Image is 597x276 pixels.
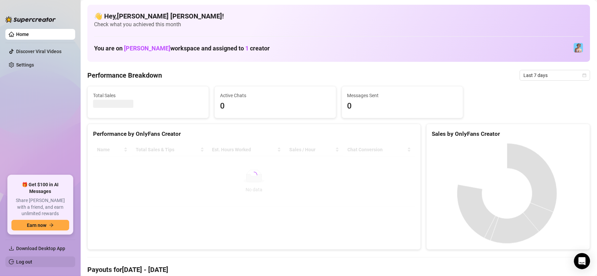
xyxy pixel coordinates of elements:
a: Home [16,32,29,37]
button: Earn nowarrow-right [11,220,69,231]
span: Last 7 days [524,70,586,80]
a: Discover Viral Videos [16,49,61,54]
span: Earn now [27,223,46,228]
span: Active Chats [220,92,330,99]
img: Vanessa [574,43,583,52]
span: arrow-right [49,223,54,228]
span: 1 [245,45,249,52]
div: Open Intercom Messenger [574,253,590,269]
span: Messages Sent [347,92,458,99]
span: loading [251,172,257,179]
span: Share [PERSON_NAME] with a friend, and earn unlimited rewards [11,197,69,217]
span: Total Sales [93,92,203,99]
h4: Payouts for [DATE] - [DATE] [87,265,590,274]
span: calendar [583,73,587,77]
span: 0 [220,100,330,113]
h4: 👋 Hey, [PERSON_NAME] [PERSON_NAME] ! [94,11,584,21]
a: Log out [16,259,32,265]
h1: You are on workspace and assigned to creator [94,45,270,52]
span: download [9,246,14,251]
span: Check what you achieved this month [94,21,584,28]
a: Settings [16,62,34,68]
div: Sales by OnlyFans Creator [432,129,585,139]
span: Download Desktop App [16,246,65,251]
img: logo-BBDzfeDw.svg [5,16,56,23]
span: [PERSON_NAME] [124,45,170,52]
span: 0 [347,100,458,113]
h4: Performance Breakdown [87,71,162,80]
span: 🎁 Get $100 in AI Messages [11,182,69,195]
div: Performance by OnlyFans Creator [93,129,415,139]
